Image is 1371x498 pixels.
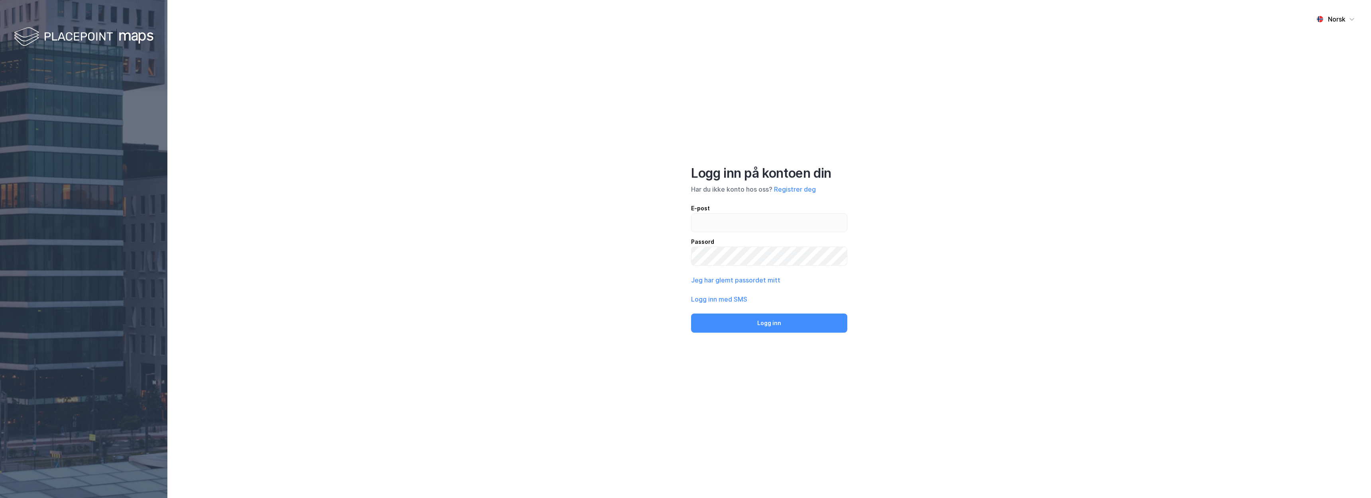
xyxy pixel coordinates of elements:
[691,204,847,213] div: E-post
[14,25,153,49] img: logo-white.f07954bde2210d2a523dddb988cd2aa7.svg
[1328,14,1345,24] div: Norsk
[691,294,747,304] button: Logg inn med SMS
[774,184,816,194] button: Registrer deg
[691,165,847,181] div: Logg inn på kontoen din
[691,237,847,247] div: Passord
[691,275,780,285] button: Jeg har glemt passordet mitt
[691,184,847,194] div: Har du ikke konto hos oss?
[691,314,847,333] button: Logg inn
